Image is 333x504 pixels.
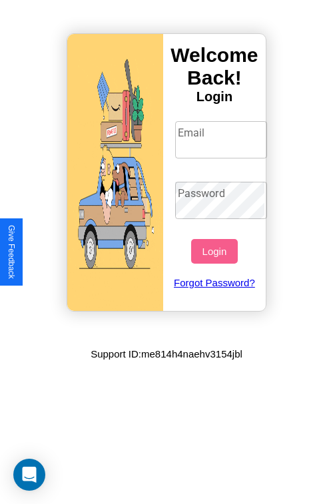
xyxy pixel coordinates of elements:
[91,345,242,363] p: Support ID: me814h4naehv3154jbl
[67,34,163,311] img: gif
[168,264,261,302] a: Forgot Password?
[7,225,16,279] div: Give Feedback
[163,89,266,105] h4: Login
[163,44,266,89] h3: Welcome Back!
[191,239,237,264] button: Login
[13,459,45,491] div: Open Intercom Messenger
